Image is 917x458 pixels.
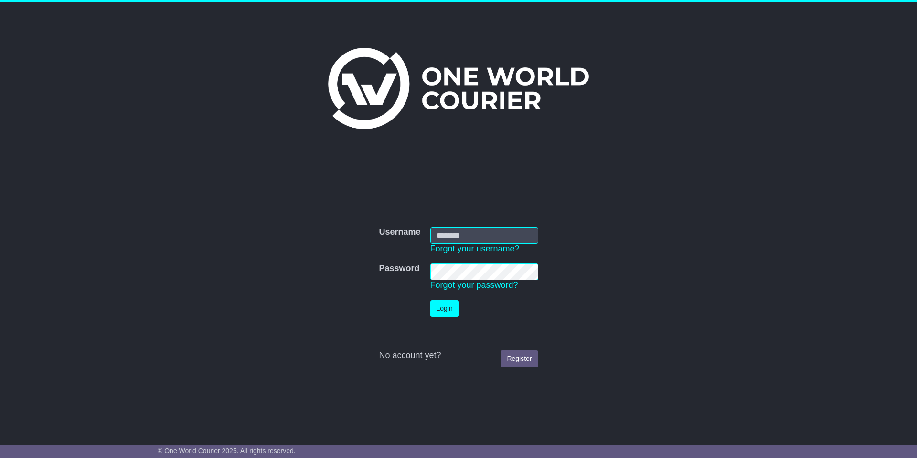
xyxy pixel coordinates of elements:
a: Forgot your username? [430,244,520,253]
label: Password [379,263,419,274]
div: No account yet? [379,350,538,361]
a: Forgot your password? [430,280,518,290]
span: © One World Courier 2025. All rights reserved. [158,447,296,455]
button: Login [430,300,459,317]
img: One World [328,48,589,129]
a: Register [501,350,538,367]
label: Username [379,227,420,238]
